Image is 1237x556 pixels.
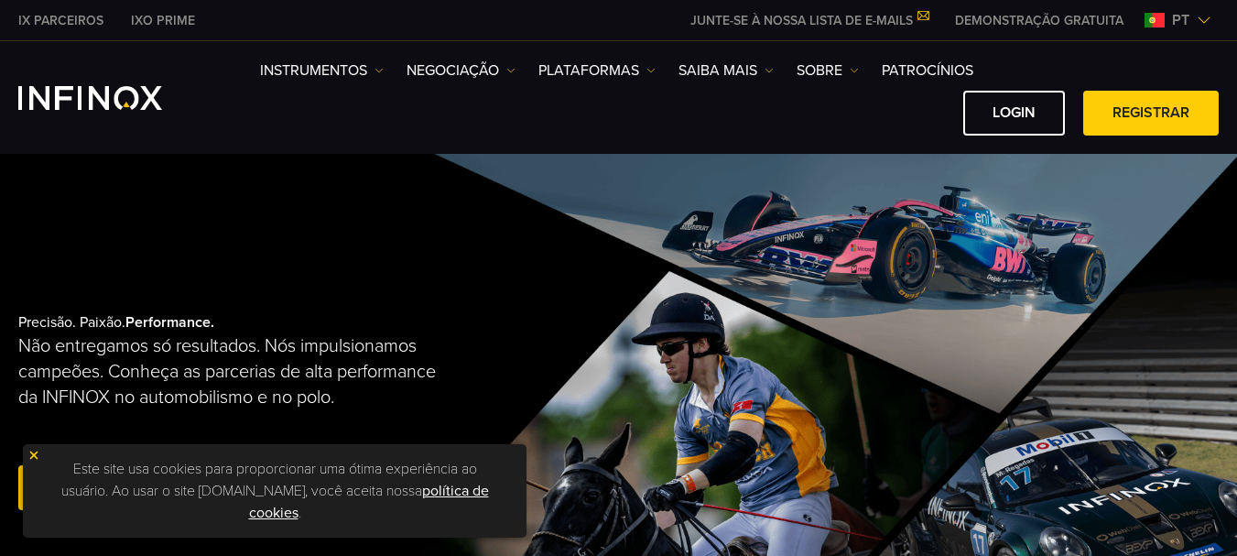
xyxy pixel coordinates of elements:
[941,11,1137,30] a: INFINOX MENU
[677,13,941,28] a: JUNTE-SE À NOSSA LISTA DE E-MAILS
[18,284,559,544] div: Precisão. Paixão.
[797,60,859,82] a: SOBRE
[18,333,450,410] p: Não entregamos só resultados. Nós impulsionamos campeões. Conheça as parcerias de alta performanc...
[678,60,774,82] a: Saiba mais
[18,465,154,510] a: Registrar
[260,60,384,82] a: Instrumentos
[963,91,1065,136] a: Login
[882,60,973,82] a: Patrocínios
[407,60,515,82] a: NEGOCIAÇÃO
[117,11,209,30] a: INFINOX
[125,313,214,332] strong: Performance.
[538,60,656,82] a: PLATAFORMAS
[18,86,205,110] a: INFINOX Logo
[1165,9,1197,31] span: pt
[5,11,117,30] a: INFINOX
[32,453,517,529] p: Este site usa cookies para proporcionar uma ótima experiência ao usuário. Ao usar o site [DOMAIN_...
[1083,91,1219,136] a: Registrar
[27,449,40,462] img: yellow close icon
